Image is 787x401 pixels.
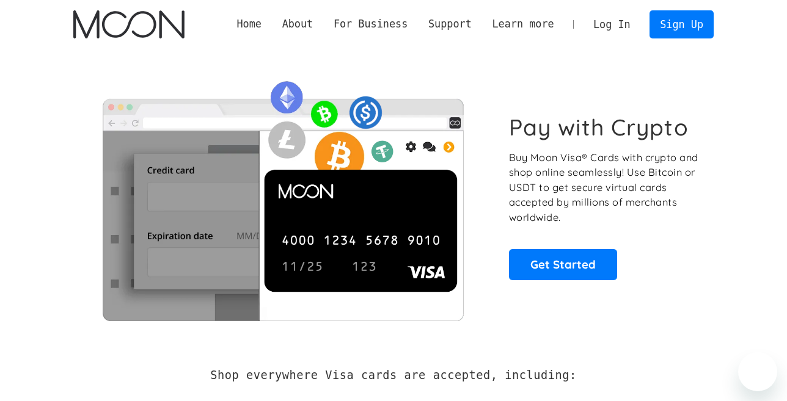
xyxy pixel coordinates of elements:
[738,352,777,391] iframe: Button to launch messaging window
[272,16,323,32] div: About
[509,249,617,280] a: Get Started
[509,150,700,225] p: Buy Moon Visa® Cards with crypto and shop online seamlessly! Use Bitcoin or USDT to get secure vi...
[73,73,492,320] img: Moon Cards let you spend your crypto anywhere Visa is accepted.
[418,16,481,32] div: Support
[282,16,313,32] div: About
[73,10,184,38] img: Moon Logo
[509,114,689,141] h1: Pay with Crypto
[210,369,576,382] h2: Shop everywhere Visa cards are accepted, including:
[583,11,640,38] a: Log In
[73,10,184,38] a: home
[482,16,565,32] div: Learn more
[492,16,554,32] div: Learn more
[334,16,408,32] div: For Business
[227,16,272,32] a: Home
[650,10,713,38] a: Sign Up
[428,16,472,32] div: Support
[323,16,418,32] div: For Business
